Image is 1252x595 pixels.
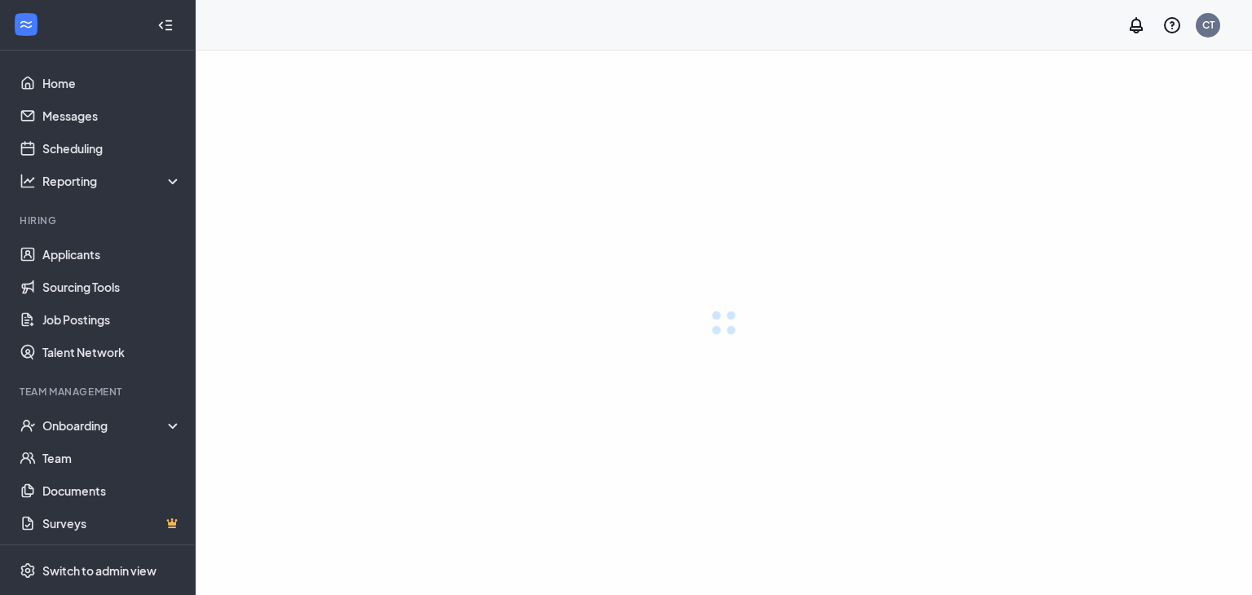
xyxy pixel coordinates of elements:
[20,417,36,434] svg: UserCheck
[20,562,36,579] svg: Settings
[42,562,156,579] div: Switch to admin view
[18,16,34,33] svg: WorkstreamLogo
[42,442,182,474] a: Team
[20,214,179,227] div: Hiring
[42,271,182,303] a: Sourcing Tools
[42,507,182,540] a: SurveysCrown
[42,474,182,507] a: Documents
[42,238,182,271] a: Applicants
[1202,18,1215,32] div: CT
[42,173,183,189] div: Reporting
[157,17,174,33] svg: Collapse
[42,67,182,99] a: Home
[20,173,36,189] svg: Analysis
[42,99,182,132] a: Messages
[42,417,183,434] div: Onboarding
[20,385,179,399] div: Team Management
[42,132,182,165] a: Scheduling
[42,303,182,336] a: Job Postings
[1162,15,1182,35] svg: QuestionInfo
[1126,15,1146,35] svg: Notifications
[42,336,182,368] a: Talent Network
